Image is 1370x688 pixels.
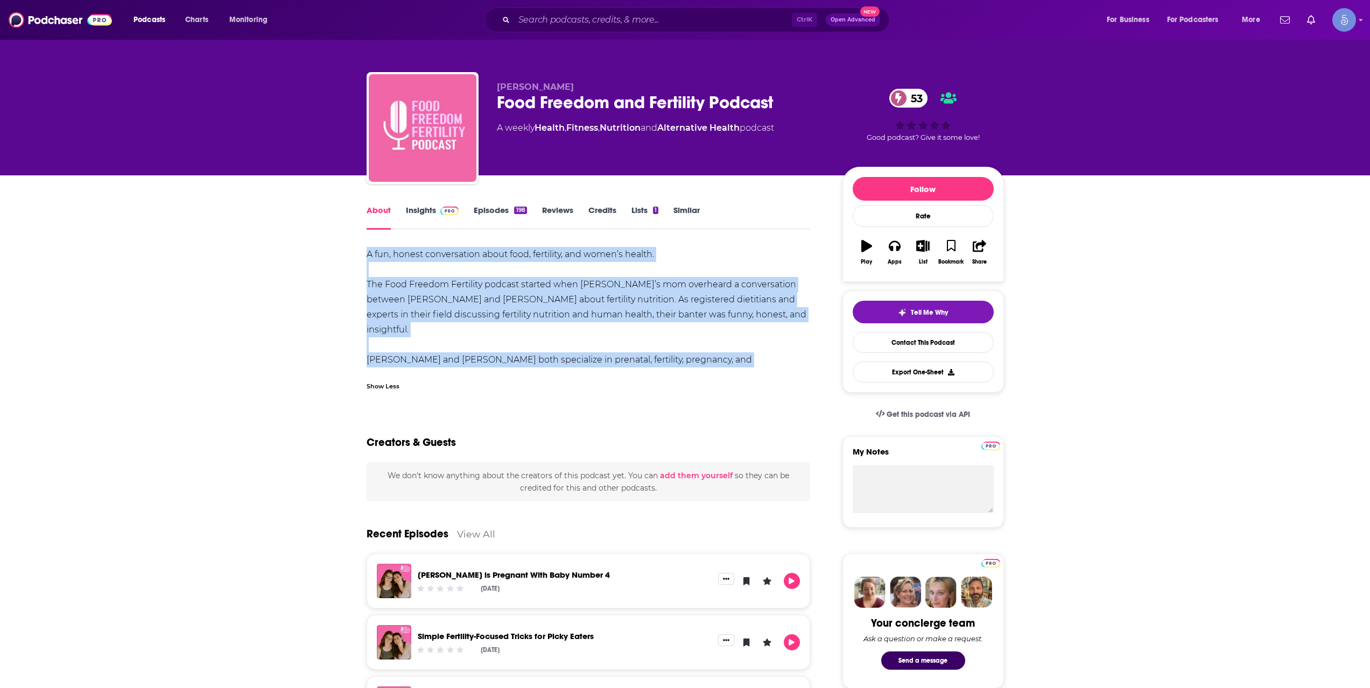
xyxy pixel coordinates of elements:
div: A weekly podcast [497,122,774,134]
img: Sydney Profile [854,577,886,608]
span: Logged in as Spiral5-G1 [1332,8,1356,32]
span: [PERSON_NAME] [497,82,574,92]
button: Follow [853,177,994,201]
span: , [598,123,600,133]
a: Episodes198 [474,205,526,230]
a: Get this podcast via API [867,401,979,428]
div: A fun, honest conversation about food, fertility, and women’s health. The Food Freedom Fertility ... [367,247,811,398]
span: and [641,123,657,133]
span: Get this podcast via API [887,410,970,419]
span: Open Advanced [831,17,875,23]
div: 53Good podcast? Give it some love! [842,82,1004,148]
input: Search podcasts, credits, & more... [514,11,792,29]
img: Jon Profile [961,577,992,608]
div: Bookmark [938,259,964,265]
button: open menu [1234,11,1274,29]
span: , [565,123,566,133]
div: 1 [653,207,658,214]
button: Bookmark Episode [739,573,755,589]
a: Similar [673,205,700,230]
a: Pro website [981,440,1000,450]
img: Podchaser Pro [981,559,1000,568]
div: List [919,259,928,265]
button: Bookmark Episode [739,634,755,650]
div: 198 [514,207,526,214]
img: Podchaser - Follow, Share and Rate Podcasts [9,10,112,30]
button: add them yourself [660,471,733,480]
button: Play [784,573,800,589]
a: Recent Episodes [367,527,448,541]
button: List [909,233,937,272]
button: Open AdvancedNew [826,13,880,26]
img: tell me why sparkle [898,308,907,317]
button: Bookmark [937,233,965,272]
img: Food Freedom and Fertility Podcast [369,74,476,182]
button: tell me why sparkleTell Me Why [853,301,994,323]
a: Credits [588,205,616,230]
div: Ask a question or make a request. [863,634,983,643]
a: Nutrition [600,123,641,133]
span: Monitoring [229,12,268,27]
div: Community Rating: 0 out of 5 [416,584,465,592]
div: Your concierge team [871,616,975,630]
span: New [860,6,880,17]
button: Export One-Sheet [853,361,994,382]
button: open menu [222,11,282,29]
button: open menu [1099,11,1163,29]
div: Community Rating: 0 out of 5 [416,646,465,654]
button: Show profile menu [1332,8,1356,32]
span: We don't know anything about the creators of this podcast yet . You can so they can be credited f... [388,471,789,492]
a: Health [535,123,565,133]
a: About [367,205,391,230]
div: [DATE] [481,646,500,654]
button: Share [965,233,993,272]
a: InsightsPodchaser Pro [406,205,459,230]
img: Podchaser Pro [981,442,1000,450]
div: Play [861,259,872,265]
a: Fitness [566,123,598,133]
span: 53 [900,89,928,108]
h2: Creators & Guests [367,436,456,449]
a: Simple Fertility-Focused Tricks for Picky Eaters [418,631,594,641]
button: Apps [881,233,909,272]
a: Pro website [981,557,1000,568]
a: Lists1 [631,205,658,230]
div: Rate [853,205,994,227]
button: Leave a Rating [759,634,775,650]
span: More [1242,12,1260,27]
div: Search podcasts, credits, & more... [495,8,900,32]
img: User Profile [1332,8,1356,32]
div: [DATE] [481,585,500,592]
button: Leave a Rating [759,573,775,589]
a: Sophia is Pregnant With Baby Number 4 [418,570,610,580]
button: Send a message [881,651,965,670]
img: Simple Fertility-Focused Tricks for Picky Eaters [377,625,411,659]
img: Podchaser Pro [440,207,459,215]
img: Jules Profile [925,577,957,608]
img: Barbara Profile [890,577,921,608]
button: Show More Button [718,573,734,585]
span: Good podcast? Give it some love! [867,133,980,141]
a: Show notifications dropdown [1303,11,1319,29]
a: Charts [178,11,215,29]
button: open menu [1160,11,1234,29]
span: Tell Me Why [911,308,948,317]
span: For Business [1107,12,1149,27]
a: Contact This Podcast [853,332,994,353]
a: Show notifications dropdown [1276,11,1294,29]
a: Alternative Health [657,123,740,133]
a: 53 [889,89,928,108]
button: Show More Button [718,634,734,646]
button: open menu [126,11,179,29]
div: Share [972,259,987,265]
div: Apps [888,259,902,265]
span: Charts [185,12,208,27]
span: Podcasts [134,12,165,27]
a: Reviews [542,205,573,230]
a: View All [457,528,495,540]
img: Sophia is Pregnant With Baby Number 4 [377,564,411,598]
